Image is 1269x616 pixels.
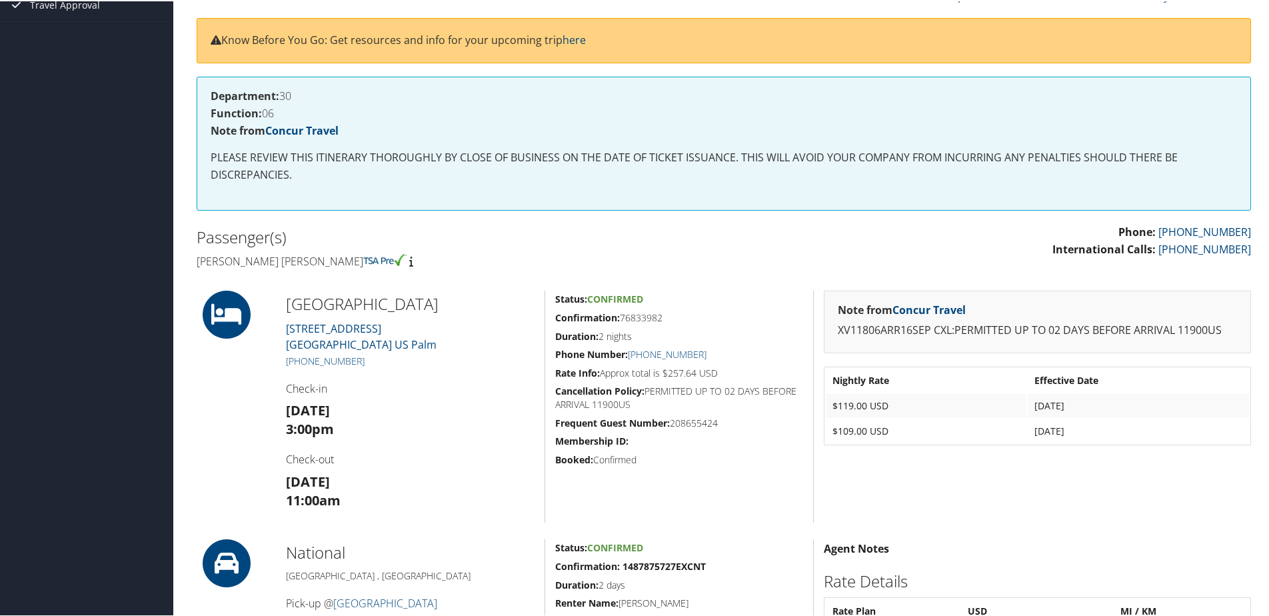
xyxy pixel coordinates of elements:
[555,365,803,379] h5: Approx total is $257.64 USD
[211,122,339,137] strong: Note from
[555,433,629,446] strong: Membership ID:
[555,383,644,396] strong: Cancellation Policy:
[211,87,279,102] strong: Department:
[838,321,1237,338] p: XV11806ARR16SEP CXL:PERMITTED UP TO 02 DAYS BEFORE ARRIVAL 11900US
[563,31,586,46] a: here
[892,301,966,316] a: Concur Travel
[555,383,803,409] h5: PERMITTED UP TO 02 DAYS BEFORE ARRIVAL 11900US
[826,393,1026,417] td: $119.00 USD
[197,253,714,267] h4: [PERSON_NAME] [PERSON_NAME]
[555,365,600,378] strong: Rate Info:
[211,89,1237,100] h4: 30
[587,291,643,304] span: Confirmed
[555,415,670,428] strong: Frequent Guest Number:
[555,540,587,553] strong: Status:
[555,310,620,323] strong: Confirmation:
[555,310,803,323] h5: 76833982
[824,569,1251,591] h2: Rate Details
[628,347,706,359] a: [PHONE_NUMBER]
[211,107,1237,117] h4: 06
[1158,223,1251,238] a: [PHONE_NUMBER]
[286,490,341,508] strong: 11:00am
[555,595,619,608] strong: Renter Name:
[286,568,535,581] h5: [GEOGRAPHIC_DATA] , [GEOGRAPHIC_DATA]
[286,540,535,563] h2: National
[555,577,803,591] h5: 2 days
[555,577,599,590] strong: Duration:
[286,595,535,609] h4: Pick-up @
[1028,367,1249,391] th: Effective Date
[1028,418,1249,442] td: [DATE]
[286,380,535,395] h4: Check-in
[211,105,262,119] strong: Function:
[838,301,966,316] strong: Note from
[286,353,365,366] a: [PHONE_NUMBER]
[286,400,330,418] strong: [DATE]
[555,329,599,341] strong: Duration:
[826,418,1026,442] td: $109.00 USD
[1158,241,1251,255] a: [PHONE_NUMBER]
[286,471,330,489] strong: [DATE]
[363,253,407,265] img: tsa-precheck.png
[555,415,803,429] h5: 208655424
[555,559,706,571] strong: Confirmation: 1487875727EXCNT
[555,595,803,609] h5: [PERSON_NAME]
[211,31,1237,48] p: Know Before You Go: Get resources and info for your upcoming trip
[555,452,803,465] h5: Confirmed
[286,320,437,351] a: [STREET_ADDRESS][GEOGRAPHIC_DATA] US Palm
[286,291,535,314] h2: [GEOGRAPHIC_DATA]
[824,540,889,555] strong: Agent Notes
[211,148,1237,182] p: PLEASE REVIEW THIS ITINERARY THOROUGHLY BY CLOSE OF BUSINESS ON THE DATE OF TICKET ISSUANCE. THIS...
[555,329,803,342] h5: 2 nights
[587,540,643,553] span: Confirmed
[197,225,714,247] h2: Passenger(s)
[333,595,437,609] a: [GEOGRAPHIC_DATA]
[1118,223,1156,238] strong: Phone:
[555,291,587,304] strong: Status:
[286,451,535,465] h4: Check-out
[555,452,593,465] strong: Booked:
[286,419,334,437] strong: 3:00pm
[1052,241,1156,255] strong: International Calls:
[555,347,628,359] strong: Phone Number:
[265,122,339,137] a: Concur Travel
[826,367,1026,391] th: Nightly Rate
[1028,393,1249,417] td: [DATE]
